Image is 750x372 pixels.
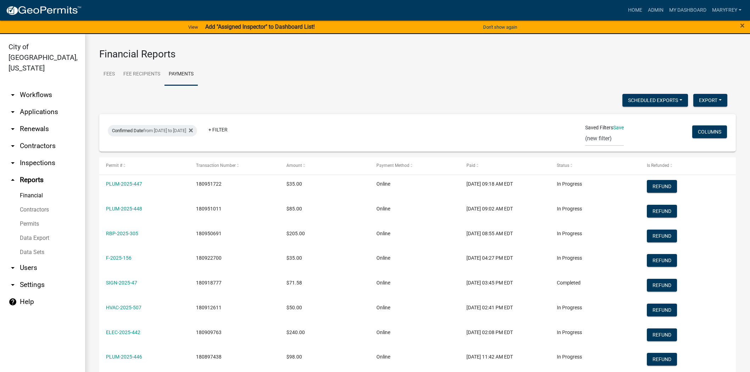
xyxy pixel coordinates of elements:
[286,231,305,236] span: $205.00
[466,205,543,213] div: [DATE] 09:02 AM EDT
[9,91,17,99] i: arrow_drop_down
[376,305,390,310] span: Online
[647,233,677,239] wm-modal-confirm: Refund Payment
[647,163,669,168] span: Is Refunded
[196,305,222,310] span: 180912611
[647,205,677,218] button: Refund
[666,4,709,17] a: My Dashboard
[647,180,677,193] button: Refund
[196,280,222,286] span: 180918777
[466,230,543,238] div: [DATE] 08:55 AM EDT
[622,94,688,107] button: Scheduled Exports
[106,305,141,310] a: HVAC-2025-507
[557,231,582,236] span: In Progress
[196,255,222,261] span: 180922700
[99,48,736,60] h3: Financial Reports
[640,157,730,174] datatable-header-cell: Is Refunded
[286,255,302,261] span: $35.00
[9,298,17,306] i: help
[9,264,17,272] i: arrow_drop_down
[647,209,677,214] wm-modal-confirm: Refund Payment
[106,206,142,212] a: PLUM-2025-448
[196,354,222,360] span: 180897438
[106,181,142,187] a: PLUM-2025-447
[585,124,613,131] span: Saved Filters
[286,206,302,212] span: $85.00
[709,4,744,17] a: MaryFrey
[376,181,390,187] span: Online
[108,125,197,136] div: from [DATE] to [DATE]
[647,357,677,363] wm-modal-confirm: Refund Payment
[740,21,745,30] span: ×
[164,63,198,86] a: Payments
[557,329,582,335] span: In Progress
[466,279,543,287] div: [DATE] 03:45 PM EDT
[9,125,17,133] i: arrow_drop_down
[647,308,677,313] wm-modal-confirm: Refund Payment
[376,329,390,335] span: Online
[466,353,543,361] div: [DATE] 11:42 AM EDT
[647,184,677,190] wm-modal-confirm: Refund Payment
[647,230,677,242] button: Refund
[376,354,390,360] span: Online
[106,280,137,286] a: SIGN-2025-47
[99,63,119,86] a: Fees
[647,328,677,341] button: Refund
[376,206,390,212] span: Online
[286,305,302,310] span: $50.00
[9,108,17,116] i: arrow_drop_down
[376,255,390,261] span: Online
[550,157,640,174] datatable-header-cell: Status
[286,329,305,335] span: $240.00
[466,254,543,262] div: [DATE] 04:27 PM EDT
[557,181,582,187] span: In Progress
[9,159,17,167] i: arrow_drop_down
[99,157,189,174] datatable-header-cell: Permit #
[647,332,677,338] wm-modal-confirm: Refund Payment
[286,280,302,286] span: $71.58
[376,231,390,236] span: Online
[557,305,582,310] span: In Progress
[693,94,727,107] button: Export
[647,283,677,288] wm-modal-confirm: Refund Payment
[557,280,581,286] span: Completed
[106,163,122,168] span: Permit #
[557,206,582,212] span: In Progress
[286,181,302,187] span: $35.00
[196,231,222,236] span: 180950691
[645,4,666,17] a: Admin
[740,21,745,30] button: Close
[286,163,302,168] span: Amount
[557,354,582,360] span: In Progress
[647,258,677,264] wm-modal-confirm: Refund Payment
[280,157,370,174] datatable-header-cell: Amount
[376,163,409,168] span: Payment Method
[613,125,624,130] a: Save
[466,163,475,168] span: Paid
[106,255,131,261] a: F-2025-156
[625,4,645,17] a: Home
[647,353,677,366] button: Refund
[106,329,140,335] a: ELEC-2025-442
[466,304,543,312] div: [DATE] 02:41 PM EDT
[376,280,390,286] span: Online
[196,181,222,187] span: 180951722
[196,206,222,212] span: 180951011
[203,123,233,136] a: + Filter
[647,254,677,267] button: Refund
[205,23,315,30] strong: Add "Assigned Inspector" to Dashboard List!
[466,180,543,188] div: [DATE] 09:18 AM EDT
[647,304,677,316] button: Refund
[647,279,677,292] button: Refund
[106,231,138,236] a: RBP-2025-305
[196,163,236,168] span: Transaction Number
[480,21,520,33] button: Don't show again
[119,63,164,86] a: Fee Recipients
[106,354,142,360] a: PLUM-2025-446
[189,157,279,174] datatable-header-cell: Transaction Number
[9,281,17,289] i: arrow_drop_down
[185,21,201,33] a: View
[196,329,222,335] span: 180909763
[460,157,550,174] datatable-header-cell: Paid
[9,142,17,150] i: arrow_drop_down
